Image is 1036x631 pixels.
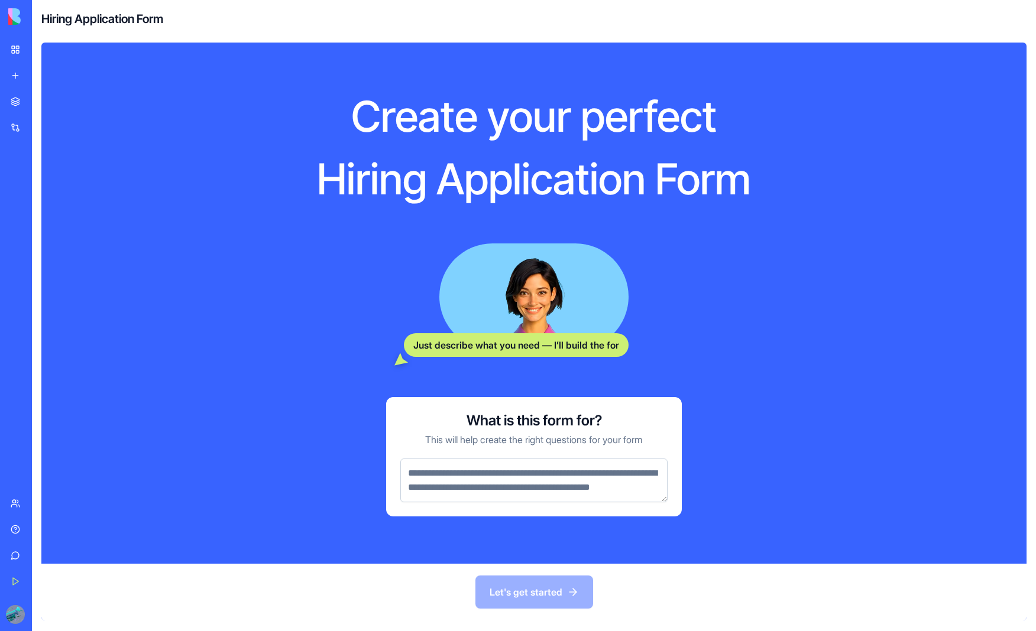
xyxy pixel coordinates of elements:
h1: Hiring Application Form [269,152,799,206]
h1: Create your perfect [269,90,799,143]
div: Just describe what you need — I’ll build the for [404,333,629,357]
img: logo [8,8,82,25]
h4: Hiring Application Form [41,11,163,27]
p: This will help create the right questions for your form [425,432,643,447]
h3: What is this form for? [467,411,602,430]
img: ACg8ocIzXcBF8ptstId7r-8a5XNBVnQ3iuSmmJ1msLNv9Er5Yu8jas4=s96-c [6,605,25,624]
